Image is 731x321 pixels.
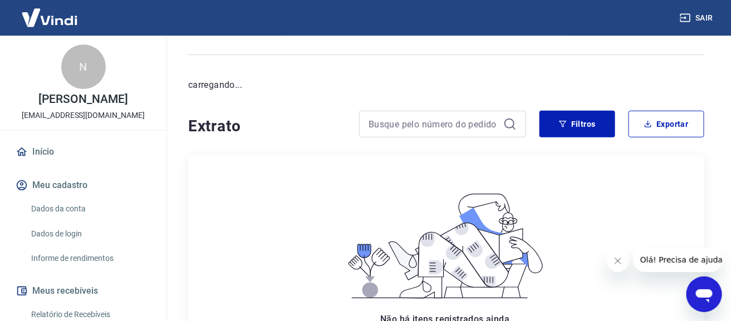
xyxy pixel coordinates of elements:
h4: Extrato [188,115,346,137]
div: N [61,45,106,89]
p: [PERSON_NAME] [38,93,127,105]
iframe: Mensagem da empresa [634,248,722,272]
input: Busque pelo número do pedido [369,116,499,132]
a: Dados de login [27,223,153,245]
a: Informe de rendimentos [27,247,153,270]
a: Início [13,140,153,164]
button: Meus recebíveis [13,279,153,303]
button: Filtros [539,111,615,137]
span: Olá! Precisa de ajuda? [7,8,94,17]
a: Dados da conta [27,197,153,220]
img: Vindi [13,1,86,34]
iframe: Botão para abrir a janela de mensagens [686,276,722,312]
p: carregando... [188,78,704,92]
p: [EMAIL_ADDRESS][DOMAIN_NAME] [22,110,145,121]
button: Sair [678,8,718,28]
button: Meu cadastro [13,173,153,197]
button: Exportar [629,111,704,137]
iframe: Fechar mensagem [607,250,629,272]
